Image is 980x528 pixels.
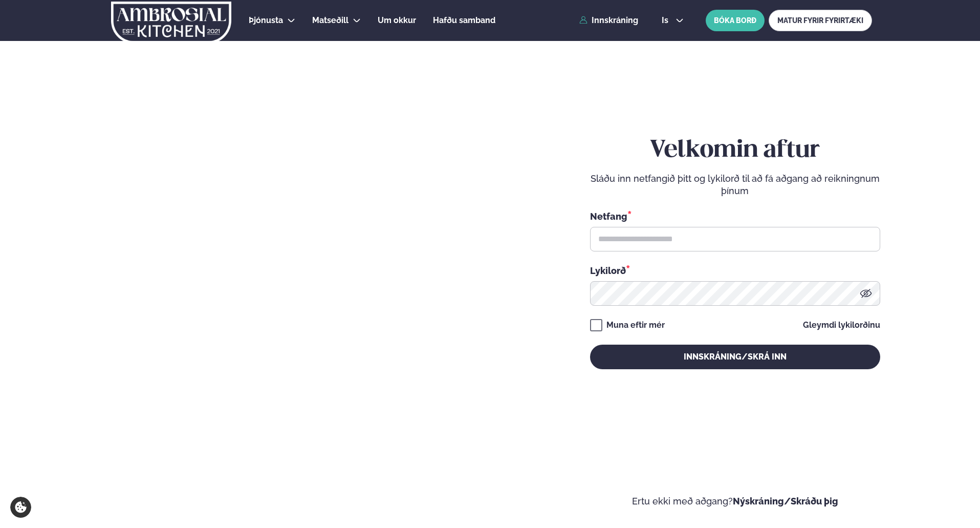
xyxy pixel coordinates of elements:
[10,497,31,518] a: Cookie settings
[654,16,692,25] button: is
[433,14,495,27] a: Hafðu samband
[590,173,880,197] p: Sláðu inn netfangið þitt og lykilorð til að fá aðgang að reikningnum þínum
[803,321,880,329] a: Gleymdi lykilorðinu
[249,14,283,27] a: Þjónusta
[590,345,880,369] button: Innskráning/Skrá inn
[110,2,232,44] img: logo
[590,136,880,165] h2: Velkomin aftur
[733,496,838,506] a: Nýskráning/Skráðu þig
[706,10,765,31] button: BÓKA BORÐ
[579,16,638,25] a: Innskráning
[769,10,872,31] a: MATUR FYRIR FYRIRTÆKI
[662,16,671,25] span: is
[312,15,349,25] span: Matseðill
[590,209,880,223] div: Netfang
[433,15,495,25] span: Hafðu samband
[378,14,416,27] a: Um okkur
[590,264,880,277] div: Lykilorð
[31,344,243,430] h2: Velkomin á Ambrosial kitchen!
[521,495,950,508] p: Ertu ekki með aðgang?
[31,442,243,467] p: Ef eitthvað sameinar fólk, þá er [PERSON_NAME] matarferðalag.
[312,14,349,27] a: Matseðill
[249,15,283,25] span: Þjónusta
[378,15,416,25] span: Um okkur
